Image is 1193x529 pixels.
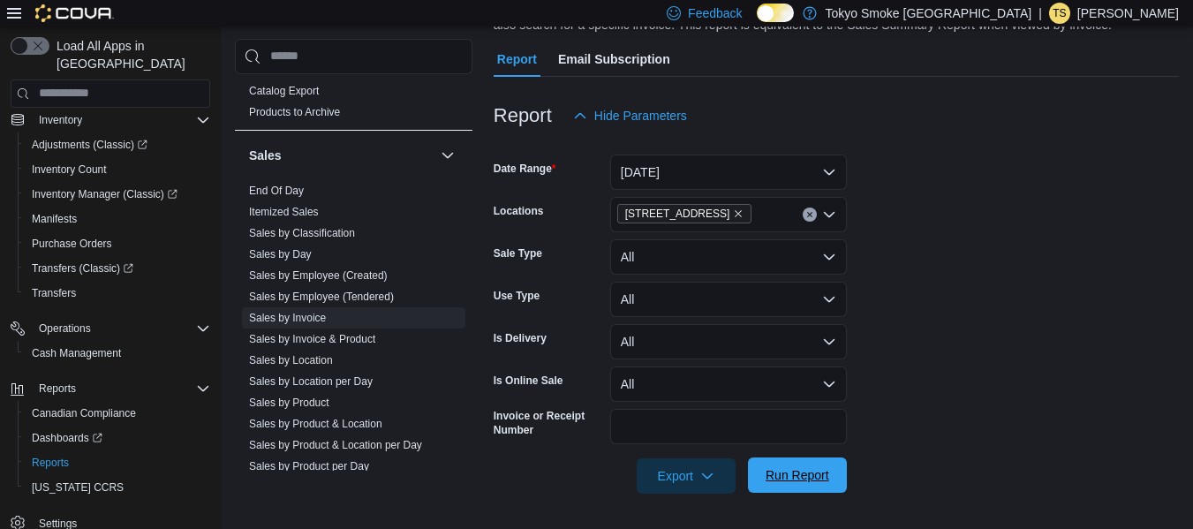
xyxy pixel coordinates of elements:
[249,332,375,346] span: Sales by Invoice & Product
[494,289,540,303] label: Use Type
[32,480,124,495] span: [US_STATE] CCRS
[494,246,542,261] label: Sale Type
[494,331,547,345] label: Is Delivery
[25,427,210,449] span: Dashboards
[32,237,112,251] span: Purchase Orders
[494,105,552,126] h3: Report
[249,227,355,239] a: Sales by Classification
[25,477,131,498] a: [US_STATE] CCRS
[566,98,694,133] button: Hide Parameters
[18,182,217,207] a: Inventory Manager (Classic)
[25,208,210,230] span: Manifests
[235,180,472,484] div: Sales
[39,382,76,396] span: Reports
[249,396,329,410] span: Sales by Product
[18,231,217,256] button: Purchase Orders
[826,3,1032,24] p: Tokyo Smoke [GEOGRAPHIC_DATA]
[249,248,312,261] a: Sales by Day
[249,268,388,283] span: Sales by Employee (Created)
[25,159,114,180] a: Inventory Count
[249,206,319,218] a: Itemized Sales
[249,439,422,451] a: Sales by Product & Location per Day
[18,401,217,426] button: Canadian Compliance
[249,353,333,367] span: Sales by Location
[766,466,829,484] span: Run Report
[249,105,340,119] span: Products to Archive
[35,4,114,22] img: Cova
[32,138,147,152] span: Adjustments (Classic)
[18,132,217,157] a: Adjustments (Classic)
[32,406,136,420] span: Canadian Compliance
[32,378,83,399] button: Reports
[249,147,282,164] h3: Sales
[1038,3,1042,24] p: |
[49,37,210,72] span: Load All Apps in [GEOGRAPHIC_DATA]
[610,155,847,190] button: [DATE]
[32,286,76,300] span: Transfers
[25,134,210,155] span: Adjustments (Classic)
[497,42,537,77] span: Report
[25,452,210,473] span: Reports
[32,431,102,445] span: Dashboards
[32,187,177,201] span: Inventory Manager (Classic)
[25,184,210,205] span: Inventory Manager (Classic)
[1049,3,1070,24] div: Tyson Stansford
[647,458,725,494] span: Export
[822,208,836,222] button: Open list of options
[18,341,217,366] button: Cash Management
[494,374,563,388] label: Is Online Sale
[249,85,319,97] a: Catalog Export
[25,233,119,254] a: Purchase Orders
[249,106,340,118] a: Products to Archive
[32,456,69,470] span: Reports
[32,378,210,399] span: Reports
[1053,3,1066,24] span: TS
[610,282,847,317] button: All
[688,4,742,22] span: Feedback
[249,417,382,431] span: Sales by Product & Location
[25,452,76,473] a: Reports
[25,343,210,364] span: Cash Management
[25,233,210,254] span: Purchase Orders
[249,291,394,303] a: Sales by Employee (Tendered)
[25,283,83,304] a: Transfers
[25,283,210,304] span: Transfers
[32,261,133,276] span: Transfers (Classic)
[249,418,382,430] a: Sales by Product & Location
[249,397,329,409] a: Sales by Product
[25,184,185,205] a: Inventory Manager (Classic)
[18,157,217,182] button: Inventory Count
[249,333,375,345] a: Sales by Invoice & Product
[25,427,109,449] a: Dashboards
[4,108,217,132] button: Inventory
[494,204,544,218] label: Locations
[249,184,304,198] span: End Of Day
[18,426,217,450] a: Dashboards
[18,281,217,306] button: Transfers
[32,346,121,360] span: Cash Management
[625,205,730,223] span: [STREET_ADDRESS]
[748,457,847,493] button: Run Report
[494,409,603,437] label: Invoice or Receipt Number
[18,207,217,231] button: Manifests
[610,324,847,359] button: All
[25,134,155,155] a: Adjustments (Classic)
[249,205,319,219] span: Itemized Sales
[249,226,355,240] span: Sales by Classification
[235,80,472,130] div: Products
[25,258,140,279] a: Transfers (Classic)
[249,311,326,325] span: Sales by Invoice
[25,403,143,424] a: Canadian Compliance
[249,247,312,261] span: Sales by Day
[733,208,744,219] button: Remove 11795 Bramalea Rd from selection in this group
[249,290,394,304] span: Sales by Employee (Tendered)
[249,354,333,367] a: Sales by Location
[594,107,687,125] span: Hide Parameters
[757,4,794,22] input: Dark Mode
[437,145,458,166] button: Sales
[249,84,319,98] span: Catalog Export
[558,42,670,77] span: Email Subscription
[25,258,210,279] span: Transfers (Classic)
[32,110,210,131] span: Inventory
